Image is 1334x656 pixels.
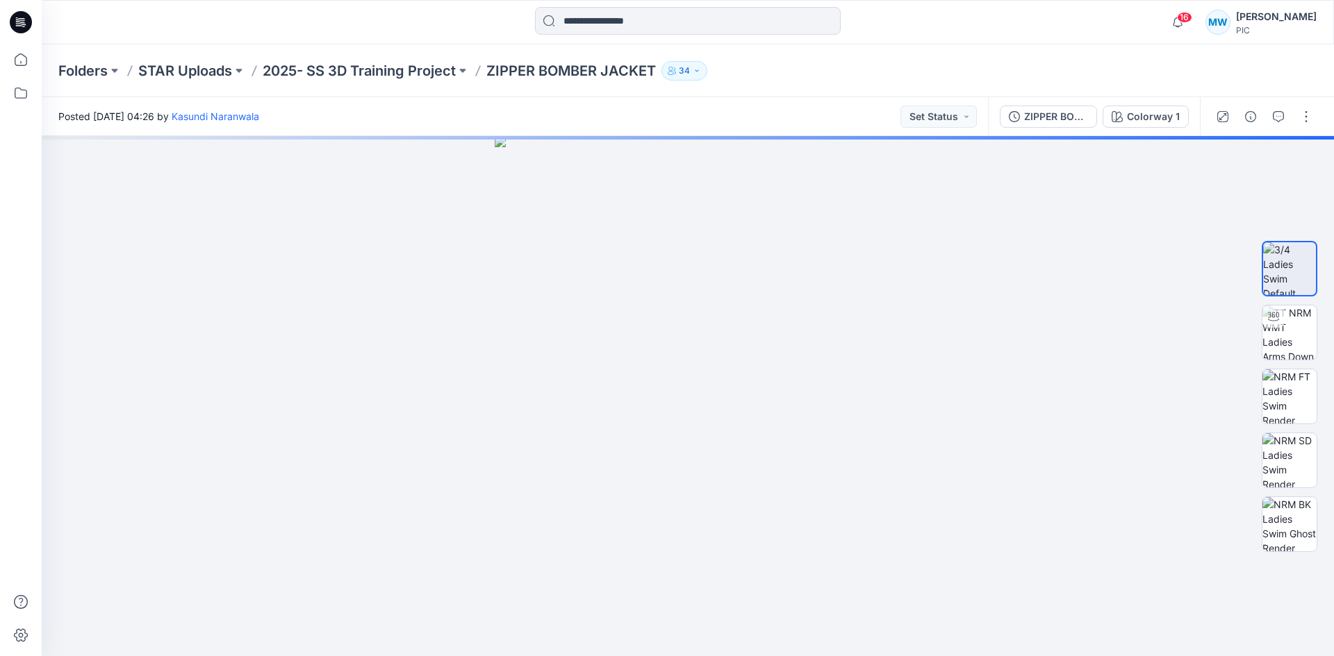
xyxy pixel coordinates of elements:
button: 34 [661,61,707,81]
span: Posted [DATE] 04:26 by [58,109,259,124]
a: STAR Uploads [138,61,232,81]
a: Kasundi Naranwala [172,110,259,122]
p: 34 [679,63,690,78]
img: NRM SD Ladies Swim Render [1262,433,1317,487]
img: 3/4 Ladies Swim Default [1263,242,1316,295]
a: 2025- SS 3D Training Project [263,61,456,81]
div: ZIPPER BOMBER JACKET_V1 [1024,109,1088,124]
div: PIC [1236,25,1317,35]
button: ZIPPER BOMBER JACKET_V1 [1000,106,1097,128]
div: MW [1205,10,1230,35]
img: NRM BK Ladies Swim Ghost Render [1262,497,1317,551]
img: eyJhbGciOiJIUzI1NiIsImtpZCI6IjAiLCJzbHQiOiJzZXMiLCJ0eXAiOiJKV1QifQ.eyJkYXRhIjp7InR5cGUiOiJzdG9yYW... [495,136,880,656]
div: Colorway 1 [1127,109,1180,124]
span: 16 [1177,12,1192,23]
button: Details [1240,106,1262,128]
button: Colorway 1 [1103,106,1189,128]
img: TT NRM WMT Ladies Arms Down [1262,305,1317,360]
p: ZIPPER BOMBER JACKET [486,61,656,81]
img: NRM FT Ladies Swim Render [1262,369,1317,423]
div: [PERSON_NAME] [1236,8,1317,25]
a: Folders [58,61,108,81]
